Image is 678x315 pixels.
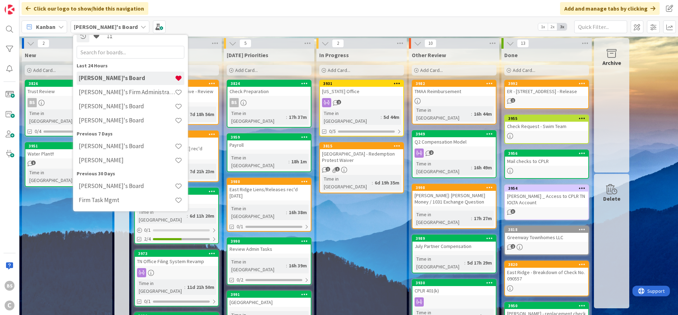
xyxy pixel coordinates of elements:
[508,116,588,121] div: 3955
[420,67,443,73] span: Add Card...
[335,167,340,171] span: 1
[416,236,496,241] div: 3989
[144,235,151,243] span: 2/4
[415,255,464,271] div: Time in [GEOGRAPHIC_DATA]
[412,280,496,286] div: 3930
[188,168,216,175] div: 7d 21h 23m
[505,80,588,96] div: 3992ER - [STREET_ADDRESS] - Release
[412,235,496,273] a: 3989July Partner CompensationTime in [GEOGRAPHIC_DATA]:5d 17h 29m
[227,291,311,298] div: 3991
[505,122,588,131] div: Check Request - Swim Team
[504,150,589,179] a: 3956Mail checks to CPLR
[237,223,243,230] span: 0/1
[548,23,557,30] span: 2x
[287,113,309,121] div: 17h 37m
[504,52,518,59] span: Done
[337,100,341,104] span: 2
[77,46,184,59] input: Search for boards...
[227,52,268,59] span: Today's Priorities
[429,150,434,155] span: 2
[5,281,14,291] div: BS
[227,98,311,107] div: BS
[286,113,287,121] span: :
[79,89,175,96] h4: [PERSON_NAME]'s Firm Administration Board
[508,262,588,267] div: 3820
[471,110,472,118] span: :
[320,87,403,96] div: [US_STATE] Office
[227,291,311,307] div: 3991[GEOGRAPHIC_DATA]
[511,244,515,249] span: 2
[574,20,627,33] input: Quick Filter...
[373,179,401,187] div: 6d 19h 35m
[472,214,494,222] div: 17h 27m
[230,258,286,273] div: Time in [GEOGRAPHIC_DATA]
[381,113,382,121] span: :
[505,80,588,87] div: 3992
[74,23,138,30] b: [PERSON_NAME]'s Board
[504,115,589,144] a: 3955Check Request - Swim Team
[505,268,588,283] div: East Ridge - Breakdown of Check No. 090557
[227,134,311,150] div: 3959Payroll
[320,143,403,149] div: 3815
[5,301,14,310] div: C
[412,235,496,242] div: 3989
[286,208,287,216] span: :
[227,140,311,150] div: Payroll
[471,164,472,171] span: :
[464,259,465,267] span: :
[412,80,496,87] div: 3982
[77,170,184,177] div: Previous 30 Days
[134,188,219,244] a: 3187BookkeepingTime in [GEOGRAPHIC_DATA]:6d 11h 20m0/12/4
[412,184,496,206] div: 3998[PERSON_NAME]: [PERSON_NAME] Money / 1031 Exchange Question
[504,261,589,296] a: 3820East Ridge - Breakdown of Check No. 090557
[79,143,175,150] h4: [PERSON_NAME]'s Board
[227,238,311,254] div: 3990Review Admin Tasks
[227,244,311,254] div: Review Admin Tasks
[231,179,311,184] div: 3980
[412,137,496,146] div: Q2 Compensation Model
[137,208,187,224] div: Time in [GEOGRAPHIC_DATA]
[33,67,56,73] span: Add Card...
[412,191,496,206] div: [PERSON_NAME]: [PERSON_NAME] Money / 1031 Exchange Question
[28,98,37,107] div: BS
[227,133,311,172] a: 3959PayrollTime in [GEOGRAPHIC_DATA]:18h 1m
[28,169,75,184] div: Time in [GEOGRAPHIC_DATA]
[227,80,311,128] a: 3824Check PreparationBSTime in [GEOGRAPHIC_DATA]:17h 37m
[79,103,175,110] h4: [PERSON_NAME]'s Board
[538,23,548,30] span: 1x
[138,251,218,256] div: 3973
[412,131,496,146] div: 3949Q2 Compensation Model
[185,283,216,291] div: 11d 21h 50m
[412,87,496,96] div: TMAA Reimbursement
[322,175,372,190] div: Time in [GEOGRAPHIC_DATA]
[320,143,403,165] div: 3815[GEOGRAPHIC_DATA] - Redemption Protest Waiver
[508,81,588,86] div: 3992
[35,128,41,135] span: 0/4
[557,23,567,30] span: 3x
[465,259,494,267] div: 5d 17h 29m
[328,67,350,73] span: Add Card...
[511,209,515,214] span: 3
[289,158,290,165] span: :
[135,250,218,266] div: 3973TN Office Filing System Revamp
[504,184,589,220] a: 3954[PERSON_NAME] _ Access to CPLR TN IOLTA Account
[505,226,588,242] div: 3818Greenway Townhomes LLC
[287,208,309,216] div: 16h 38m
[412,131,496,137] div: 3949
[505,233,588,242] div: Greenway Townhomes LLC
[227,237,311,285] a: 3990Review Admin TasksTime in [GEOGRAPHIC_DATA]:16h 39m0/2
[471,214,472,222] span: :
[287,262,309,269] div: 16h 39m
[424,39,436,48] span: 10
[412,80,496,125] a: 3982TMAA ReimbursementTime in [GEOGRAPHIC_DATA]:16h 44m
[227,298,311,307] div: [GEOGRAPHIC_DATA]
[415,160,471,175] div: Time in [GEOGRAPHIC_DATA]
[5,5,14,14] img: Visit kanbanzone.com
[322,109,381,125] div: Time in [GEOGRAPHIC_DATA]
[416,81,496,86] div: 3982
[22,2,148,15] div: Click our logo to show/hide this navigation
[28,109,75,125] div: Time in [GEOGRAPHIC_DATA]
[415,211,471,226] div: Time in [GEOGRAPHIC_DATA]
[25,80,109,137] a: 3826Trust ReviewBSTime in [GEOGRAPHIC_DATA]:21d 21h 58m0/4
[227,178,311,232] a: 3980East Ridge Liens/Releases rec'd [DATE]Time in [GEOGRAPHIC_DATA]:16h 38m0/1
